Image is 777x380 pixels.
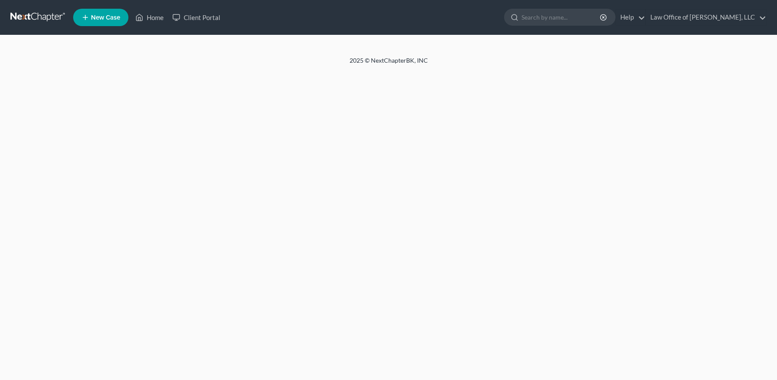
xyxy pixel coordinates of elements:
input: Search by name... [521,9,601,25]
a: Help [616,10,645,25]
a: Law Office of [PERSON_NAME], LLC [646,10,766,25]
div: 2025 © NextChapterBK, INC [141,56,637,72]
a: Client Portal [168,10,225,25]
a: Home [131,10,168,25]
span: New Case [91,14,120,21]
